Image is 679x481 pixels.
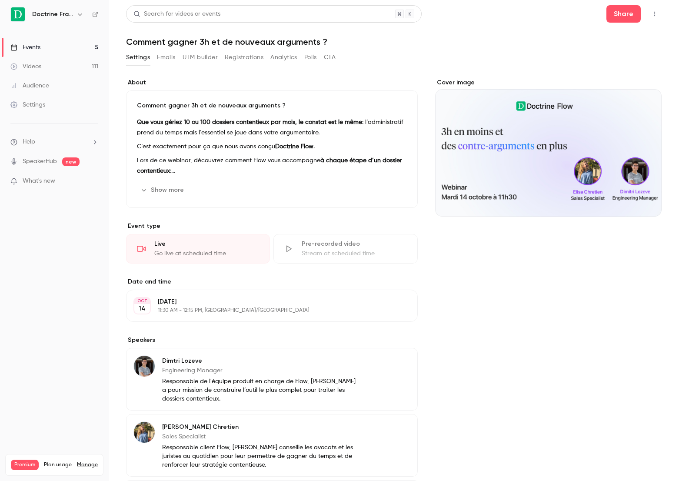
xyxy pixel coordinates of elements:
[23,177,55,186] span: What's new
[126,234,270,264] div: LiveGo live at scheduled time
[304,50,317,64] button: Polls
[134,356,155,377] img: Dimtri Lozeve
[11,460,39,470] span: Premium
[137,119,362,125] strong: Que vous gériez 10 ou 100 dossiers contentieux par mois, le constat est le même
[126,414,418,477] div: Elisa Chretien[PERSON_NAME] ChretienSales SpecialistResponsable client Flow, [PERSON_NAME] consei...
[270,50,297,64] button: Analytics
[126,336,418,344] label: Speakers
[154,249,259,258] div: Go live at scheduled time
[44,461,72,468] span: Plan usage
[10,43,40,52] div: Events
[302,240,406,248] div: Pre-recorded video
[133,10,220,19] div: Search for videos or events
[126,222,418,230] p: Event type
[162,443,361,469] p: Responsable client Flow, [PERSON_NAME] conseille les avocats et les juristes au quotidien pour le...
[23,157,57,166] a: SpeakerHub
[10,100,45,109] div: Settings
[126,348,418,411] div: Dimtri LozeveDimtri LozeveEngineering ManagerResponsable de l'équipe produit en charge de Flow, [...
[137,183,189,197] button: Show more
[10,81,49,90] div: Audience
[10,62,41,71] div: Videos
[162,357,361,365] p: Dimtri Lozeve
[183,50,218,64] button: UTM builder
[32,10,73,19] h6: Doctrine France
[134,298,150,304] div: OCT
[126,78,418,87] label: About
[435,78,662,87] label: Cover image
[162,366,361,375] p: Engineering Manager
[162,423,361,431] p: [PERSON_NAME] Chretien
[137,101,407,110] p: Comment gagner 3h et de nouveaux arguments ?
[137,117,407,138] p: : l’administratif prend du temps mais l’essentiel se joue dans votre argumentaire.
[154,240,259,248] div: Live
[606,5,641,23] button: Share
[62,157,80,166] span: new
[302,249,406,258] div: Stream at scheduled time
[126,277,418,286] label: Date and time
[77,461,98,468] a: Manage
[126,37,662,47] h1: Comment gagner 3h et de nouveaux arguments ?
[23,137,35,147] span: Help
[137,141,407,152] p: C’est exactement pour ça que nous avons conçu .
[162,377,361,403] p: Responsable de l'équipe produit en charge de Flow, [PERSON_NAME] a pour mission de construire l’o...
[273,234,417,264] div: Pre-recorded videoStream at scheduled time
[134,422,155,443] img: Elisa Chretien
[158,297,372,306] p: [DATE]
[126,50,150,64] button: Settings
[88,177,98,185] iframe: Noticeable Trigger
[162,432,361,441] p: Sales Specialist
[275,144,313,150] strong: Doctrine Flow
[158,307,372,314] p: 11:30 AM - 12:15 PM, [GEOGRAPHIC_DATA]/[GEOGRAPHIC_DATA]
[139,304,146,313] p: 14
[225,50,263,64] button: Registrations
[435,78,662,217] section: Cover image
[10,137,98,147] li: help-dropdown-opener
[137,155,407,176] p: Lors de ce webinar, découvrez comment Flow vous accompagne :
[324,50,336,64] button: CTA
[11,7,25,21] img: Doctrine France
[157,50,175,64] button: Emails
